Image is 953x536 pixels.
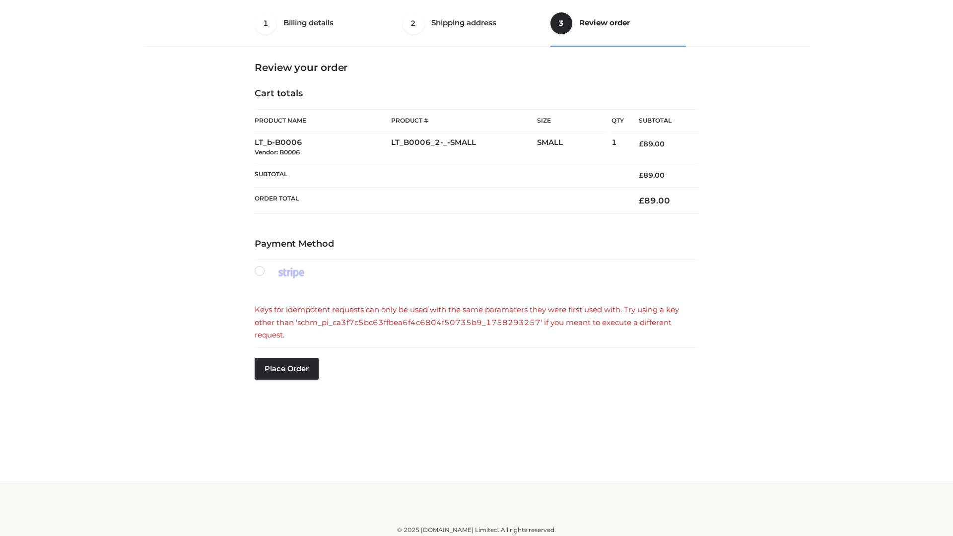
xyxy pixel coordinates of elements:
h3: Review your order [255,62,698,73]
small: Vendor: B0006 [255,148,300,156]
bdi: 89.00 [639,139,665,148]
th: Product Name [255,109,391,132]
button: Place order [255,358,319,380]
th: Subtotal [624,110,698,132]
span: £ [639,171,643,180]
td: LT_b-B0006 [255,132,391,163]
td: 1 [612,132,624,163]
th: Order Total [255,188,624,214]
div: © 2025 [DOMAIN_NAME] Limited. All rights reserved. [147,525,806,535]
th: Subtotal [255,163,624,187]
th: Product # [391,109,537,132]
h4: Cart totals [255,88,698,99]
span: £ [639,196,644,205]
span: £ [639,139,643,148]
bdi: 89.00 [639,171,665,180]
bdi: 89.00 [639,196,670,205]
div: Keys for idempotent requests can only be used with the same parameters they were first used with.... [255,303,698,341]
th: Size [537,110,607,132]
td: LT_B0006_2-_-SMALL [391,132,537,163]
td: SMALL [537,132,612,163]
th: Qty [612,109,624,132]
h4: Payment Method [255,239,698,250]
